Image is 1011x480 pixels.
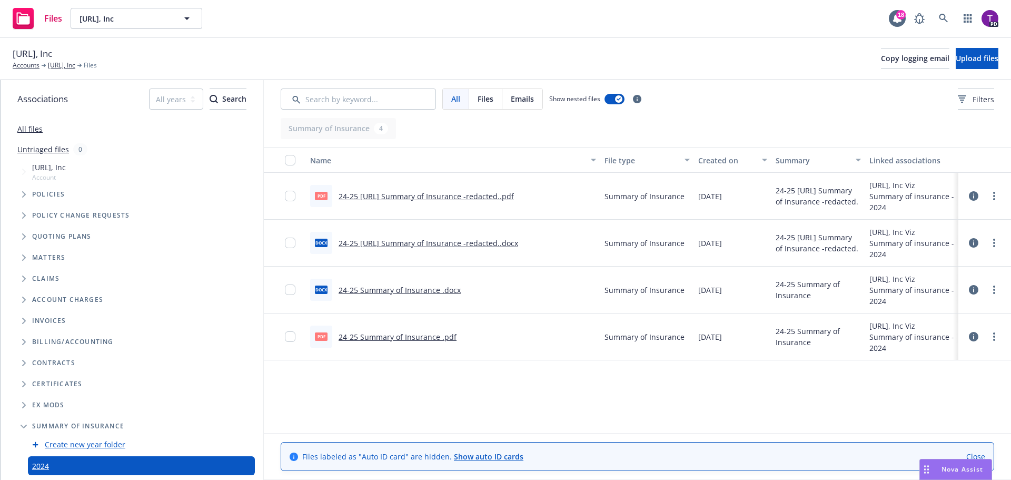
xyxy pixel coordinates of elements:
[285,238,295,248] input: Toggle Row Selected
[285,285,295,295] input: Toggle Row Selected
[44,14,62,23] span: Files
[988,190,1000,202] a: more
[920,459,933,479] div: Drag to move
[315,239,328,247] span: docx
[869,191,954,213] div: Summary of insurance - 2024
[210,95,218,103] svg: Search
[776,232,860,254] span: 24-25 [URL] Summary of Insurance -redacted.
[302,451,523,462] span: Files labeled as "Auto ID card" are hidden.
[17,92,68,106] span: Associations
[988,283,1000,296] a: more
[604,238,685,249] span: Summary of Insurance
[698,238,722,249] span: [DATE]
[869,180,954,191] div: [URL], Inc Viz
[869,273,954,285] div: [URL], Inc Viz
[919,459,992,480] button: Nova Assist
[315,192,328,200] span: pdf
[13,47,52,61] span: [URL], Inc
[32,212,130,219] span: Policy change requests
[869,227,954,238] div: [URL], Inc Viz
[84,61,97,70] span: Files
[957,8,978,29] a: Switch app
[17,124,43,134] a: All files
[285,331,295,342] input: Toggle Row Selected
[988,237,1000,249] a: more
[13,61,39,70] a: Accounts
[478,93,493,104] span: Files
[776,185,860,207] span: 24-25 [URL] Summary of Insurance -redacted.
[32,276,60,282] span: Claims
[771,148,865,173] button: Summary
[941,465,983,474] span: Nova Assist
[454,452,523,462] a: Show auto ID cards
[339,332,457,342] a: 24-25 Summary of Insurance .pdf
[32,162,66,173] span: [URL], Inc
[958,94,994,105] span: Filters
[17,144,69,155] a: Untriaged files
[973,94,994,105] span: Filters
[45,439,125,450] a: Create new year folder
[511,93,534,104] span: Emails
[776,326,860,348] span: 24-25 Summary of Insurance
[285,155,295,165] input: Select all
[210,89,246,110] button: SearchSearch
[32,191,65,198] span: Policies
[958,89,994,110] button: Filters
[600,148,693,173] button: File type
[1,160,263,331] div: Tree Example
[32,423,124,429] span: Summary of insurance
[281,89,436,110] input: Search by keyword...
[32,360,75,366] span: Contracts
[776,279,860,301] span: 24-25 Summary of Insurance
[315,286,328,293] span: docx
[48,61,75,70] a: [URL], Inc
[869,331,954,354] div: Summary of insurance - 2024
[933,8,954,29] a: Search
[32,297,103,303] span: Account charges
[909,8,930,29] a: Report a Bug
[604,155,678,166] div: File type
[73,143,87,155] div: 0
[698,155,756,166] div: Created on
[32,254,65,261] span: Matters
[988,330,1000,343] a: more
[881,48,949,69] button: Copy logging email
[549,94,600,103] span: Show nested files
[966,451,985,462] a: Close
[32,402,64,408] span: Ex Mods
[881,53,949,63] span: Copy logging email
[869,238,954,260] div: Summary of insurance - 2024
[698,285,722,296] span: [DATE]
[32,173,66,182] span: Account
[32,461,49,472] a: 2024
[956,53,998,63] span: Upload files
[698,191,722,202] span: [DATE]
[982,10,998,27] img: photo
[339,238,518,248] a: 24-25 [URL] Summary of Insurance -redacted..docx
[865,148,958,173] button: Linked associations
[210,89,246,109] div: Search
[604,331,685,342] span: Summary of Insurance
[694,148,772,173] button: Created on
[315,332,328,340] span: pdf
[869,285,954,307] div: Summary of insurance - 2024
[310,155,584,166] div: Name
[71,8,202,29] button: [URL], Inc
[698,331,722,342] span: [DATE]
[285,191,295,201] input: Toggle Row Selected
[604,285,685,296] span: Summary of Insurance
[869,155,954,166] div: Linked associations
[8,4,66,33] a: Files
[869,320,954,331] div: [URL], Inc Viz
[776,155,849,166] div: Summary
[956,48,998,69] button: Upload files
[451,93,460,104] span: All
[339,191,514,201] a: 24-25 [URL] Summary of Insurance -redacted..pdf
[604,191,685,202] span: Summary of Insurance
[306,148,600,173] button: Name
[32,233,92,240] span: Quoting plans
[339,285,461,295] a: 24-25 Summary of Insurance .docx
[32,339,114,345] span: Billing/Accounting
[32,318,66,324] span: Invoices
[80,13,171,24] span: [URL], Inc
